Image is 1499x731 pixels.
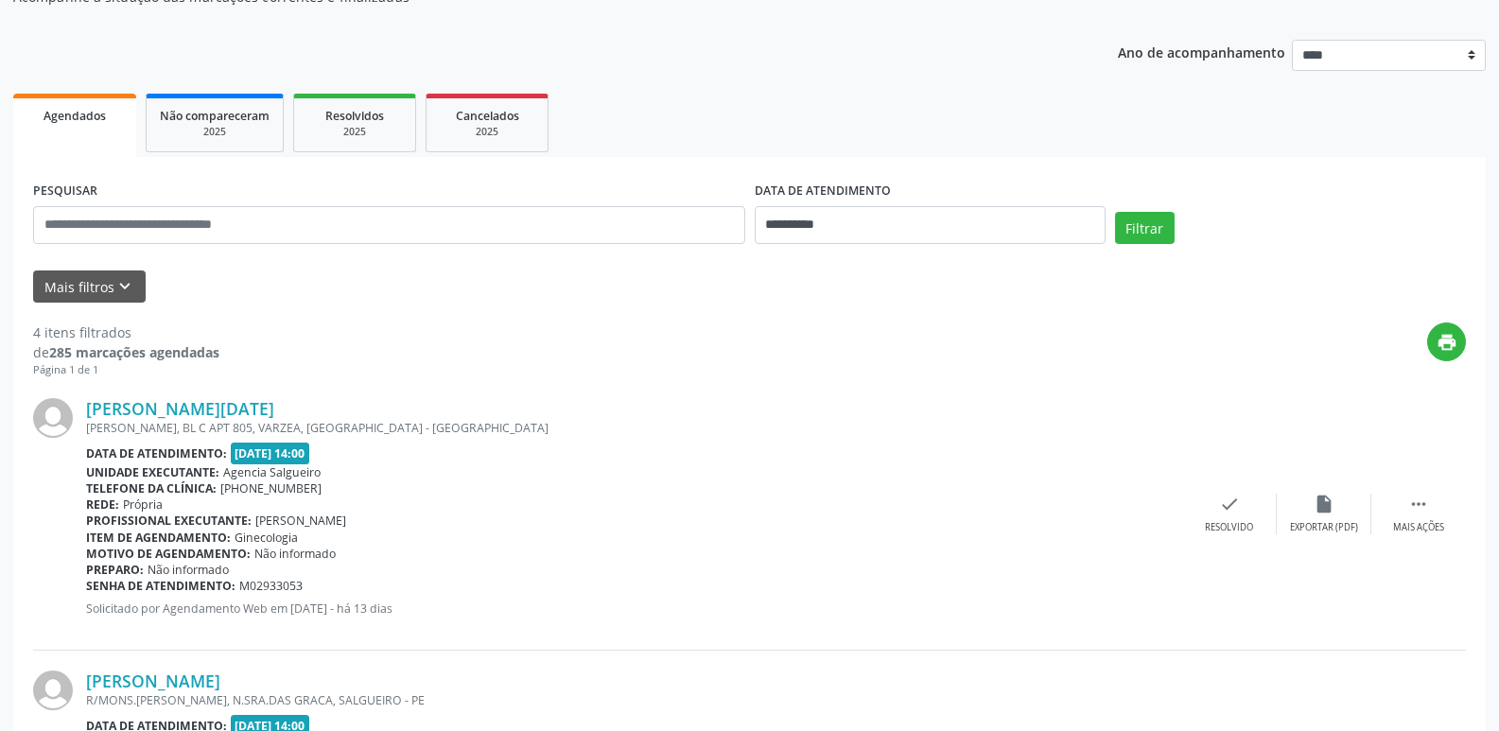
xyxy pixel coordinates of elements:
b: Motivo de agendamento: [86,546,251,562]
i: keyboard_arrow_down [114,276,135,297]
div: 4 itens filtrados [33,322,219,342]
a: [PERSON_NAME] [86,670,220,691]
i: print [1437,332,1457,353]
span: [PHONE_NUMBER] [220,480,322,496]
p: Ano de acompanhamento [1118,40,1285,63]
div: [PERSON_NAME], BL C APT 805, VARZEA, [GEOGRAPHIC_DATA] - [GEOGRAPHIC_DATA] [86,420,1182,436]
label: DATA DE ATENDIMENTO [755,177,891,206]
div: 2025 [440,125,534,139]
b: Senha de atendimento: [86,578,235,594]
span: Não informado [148,562,229,578]
b: Profissional executante: [86,513,252,529]
b: Rede: [86,496,119,513]
button: Mais filtroskeyboard_arrow_down [33,270,146,304]
span: Não informado [254,546,336,562]
div: Página 1 de 1 [33,362,219,378]
a: [PERSON_NAME][DATE] [86,398,274,419]
b: Preparo: [86,562,144,578]
div: de [33,342,219,362]
i: check [1219,494,1240,514]
img: img [33,670,73,710]
button: Filtrar [1115,212,1175,244]
div: Exportar (PDF) [1290,521,1358,534]
span: M02933053 [239,578,303,594]
span: [PERSON_NAME] [255,513,346,529]
div: Mais ações [1393,521,1444,534]
div: R/MONS.[PERSON_NAME], N.SRA.DAS GRACA, SALGUEIRO - PE [86,692,1182,708]
strong: 285 marcações agendadas [49,343,219,361]
button: print [1427,322,1466,361]
span: Agencia Salgueiro [223,464,321,480]
div: 2025 [307,125,402,139]
i: insert_drive_file [1314,494,1334,514]
i:  [1408,494,1429,514]
div: 2025 [160,125,270,139]
b: Unidade executante: [86,464,219,480]
div: Resolvido [1205,521,1253,534]
b: Data de atendimento: [86,445,227,461]
span: Cancelados [456,108,519,124]
img: img [33,398,73,438]
label: PESQUISAR [33,177,97,206]
span: Própria [123,496,163,513]
b: Telefone da clínica: [86,480,217,496]
span: Não compareceram [160,108,270,124]
p: Solicitado por Agendamento Web em [DATE] - há 13 dias [86,600,1182,617]
span: Ginecologia [235,530,298,546]
span: Agendados [44,108,106,124]
span: Resolvidos [325,108,384,124]
span: [DATE] 14:00 [231,443,310,464]
b: Item de agendamento: [86,530,231,546]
